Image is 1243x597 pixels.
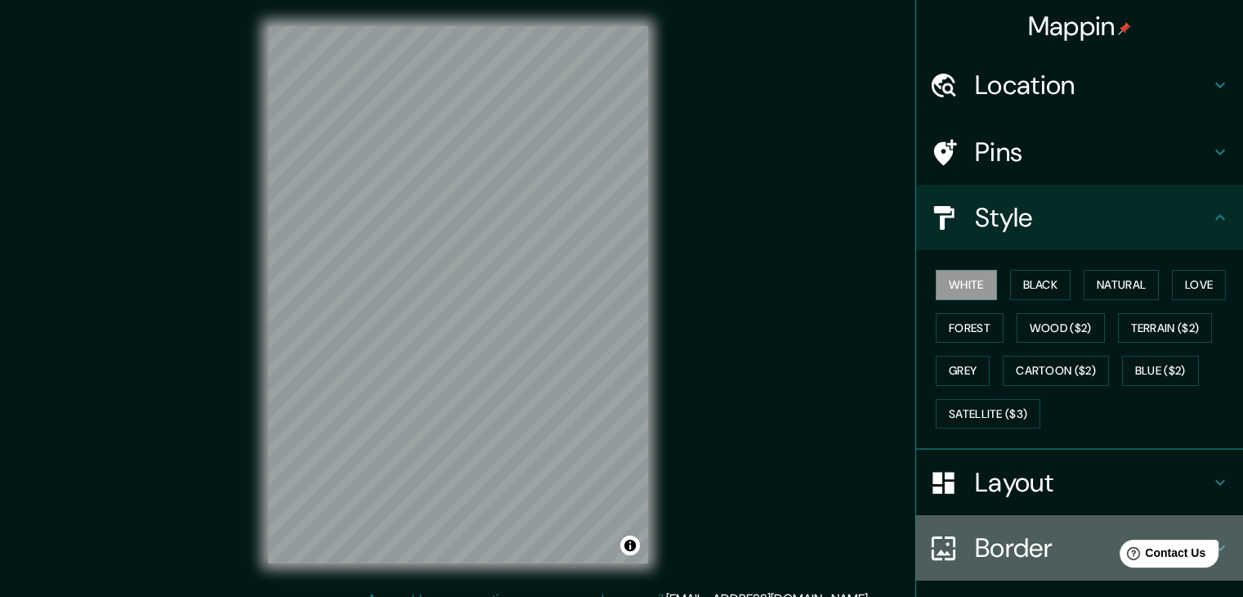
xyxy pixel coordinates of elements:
button: Satellite ($3) [936,399,1040,429]
div: Border [916,515,1243,581]
div: Layout [916,450,1243,515]
button: Grey [936,356,990,386]
button: Natural [1084,270,1159,300]
iframe: Help widget launcher [1098,533,1225,579]
button: Cartoon ($2) [1003,356,1109,386]
div: Style [916,185,1243,250]
h4: Pins [975,136,1210,168]
img: pin-icon.png [1118,22,1131,35]
h4: Style [975,201,1210,234]
button: Blue ($2) [1122,356,1199,386]
button: Black [1010,270,1071,300]
button: Wood ($2) [1017,313,1105,343]
h4: Layout [975,466,1210,499]
h4: Mappin [1028,10,1132,43]
h4: Border [975,532,1210,564]
h4: Location [975,69,1210,101]
button: Forest [936,313,1004,343]
button: Love [1172,270,1226,300]
button: Toggle attribution [620,536,640,555]
div: Pins [916,119,1243,185]
canvas: Map [268,26,648,563]
div: Location [916,52,1243,118]
button: Terrain ($2) [1118,313,1213,343]
button: White [936,270,997,300]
